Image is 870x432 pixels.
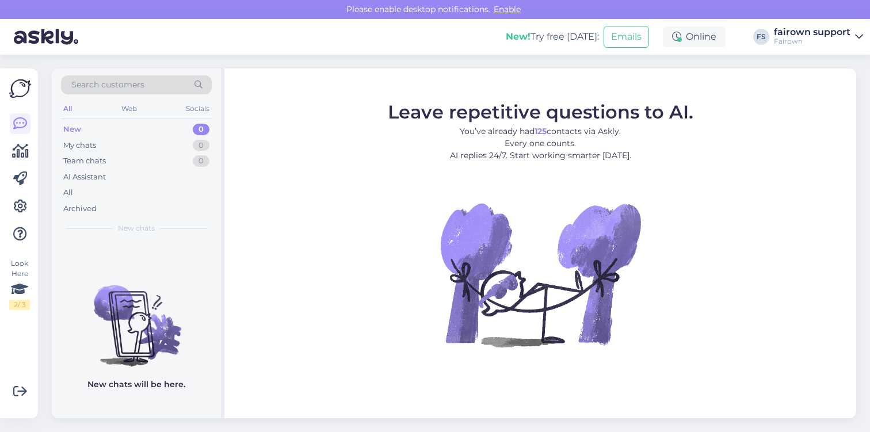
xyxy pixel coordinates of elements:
div: My chats [63,140,96,151]
div: All [63,187,73,198]
div: AI Assistant [63,171,106,183]
span: Enable [490,4,524,14]
b: 125 [535,126,547,136]
div: FS [753,29,769,45]
div: Online [663,26,726,47]
a: fairown supportFairown [774,28,863,46]
div: Try free [DATE]: [506,30,599,44]
img: Askly Logo [9,78,31,100]
p: You’ve already had contacts via Askly. Every one counts. AI replies 24/7. Start working smarter [... [388,125,693,162]
div: All [61,101,74,116]
span: Search customers [71,79,144,91]
div: fairown support [774,28,850,37]
img: No chats [52,265,221,368]
p: New chats will be here. [87,379,185,391]
div: Archived [63,203,97,215]
span: New chats [118,223,155,234]
b: New! [506,31,531,42]
div: 0 [193,140,209,151]
img: No Chat active [437,171,644,378]
div: 0 [193,155,209,167]
div: Web [119,101,139,116]
div: Socials [184,101,212,116]
div: 2 / 3 [9,300,30,310]
div: Team chats [63,155,106,167]
div: Fairown [774,37,850,46]
button: Emails [604,26,649,48]
div: Look Here [9,258,30,310]
div: New [63,124,81,135]
span: Leave repetitive questions to AI. [388,101,693,123]
div: 0 [193,124,209,135]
